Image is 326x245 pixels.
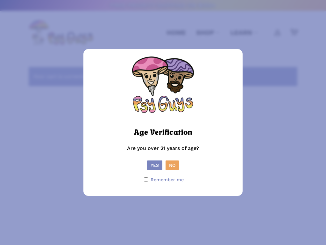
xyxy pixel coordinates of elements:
button: Yes [147,160,162,170]
p: Are you over 21 years of age? [90,144,236,160]
button: No [166,160,179,170]
img: PsyGuys [131,56,195,119]
input: Remember me [144,177,148,182]
span: Remember me [151,175,184,184]
h2: Age Verification [134,127,192,139]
